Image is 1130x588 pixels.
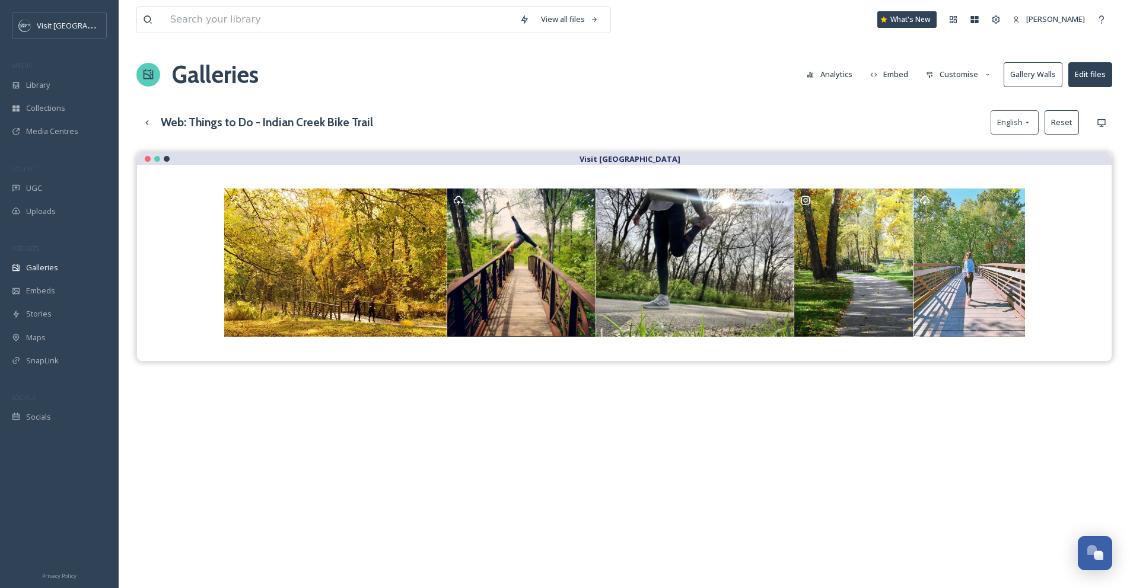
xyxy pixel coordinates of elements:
[1007,8,1091,31] a: [PERSON_NAME]
[172,57,259,92] a: Galleries
[26,308,52,319] span: Stories
[12,164,37,173] span: COLLECT
[26,285,55,296] span: Embeds
[801,63,864,86] a: Analytics
[26,262,58,273] span: Galleries
[877,11,937,28] a: What's New
[19,20,31,31] img: c3es6xdrejuflcaqpovn.png
[26,126,78,137] span: Media Centres
[42,572,77,580] span: Privacy Policy
[920,63,998,86] button: Customise
[997,117,1023,128] span: English
[164,7,514,33] input: Search your library
[1026,14,1085,24] span: [PERSON_NAME]
[1045,110,1079,135] button: Reset
[12,244,39,253] span: WIDGETS
[801,63,858,86] button: Analytics
[580,154,680,164] strong: Visit [GEOGRAPHIC_DATA]
[864,63,915,86] button: Embed
[42,568,77,582] a: Privacy Policy
[26,103,65,114] span: Collections
[1004,62,1062,87] button: Gallery Walls
[12,61,33,70] span: MEDIA
[161,114,373,131] h3: Web: Things to Do - Indian Creek Bike Trail
[1078,536,1112,570] button: Open Chat
[26,411,51,423] span: Socials
[26,206,56,217] span: Uploads
[26,332,46,343] span: Maps
[26,183,42,194] span: UGC
[26,355,59,366] span: SnapLink
[12,393,36,402] span: SOCIALS
[1068,62,1112,87] button: Edit files
[37,20,129,31] span: Visit [GEOGRAPHIC_DATA]
[794,188,913,337] a: A walk in the woods. #visitoverlandpark #visitkc #travelkansas #kansastourism
[535,8,604,31] a: View all files
[913,188,1026,337] a: Processed with VSCO with av8 preset Fall 2019 City Guide: Where the locals go
[26,79,50,91] span: Library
